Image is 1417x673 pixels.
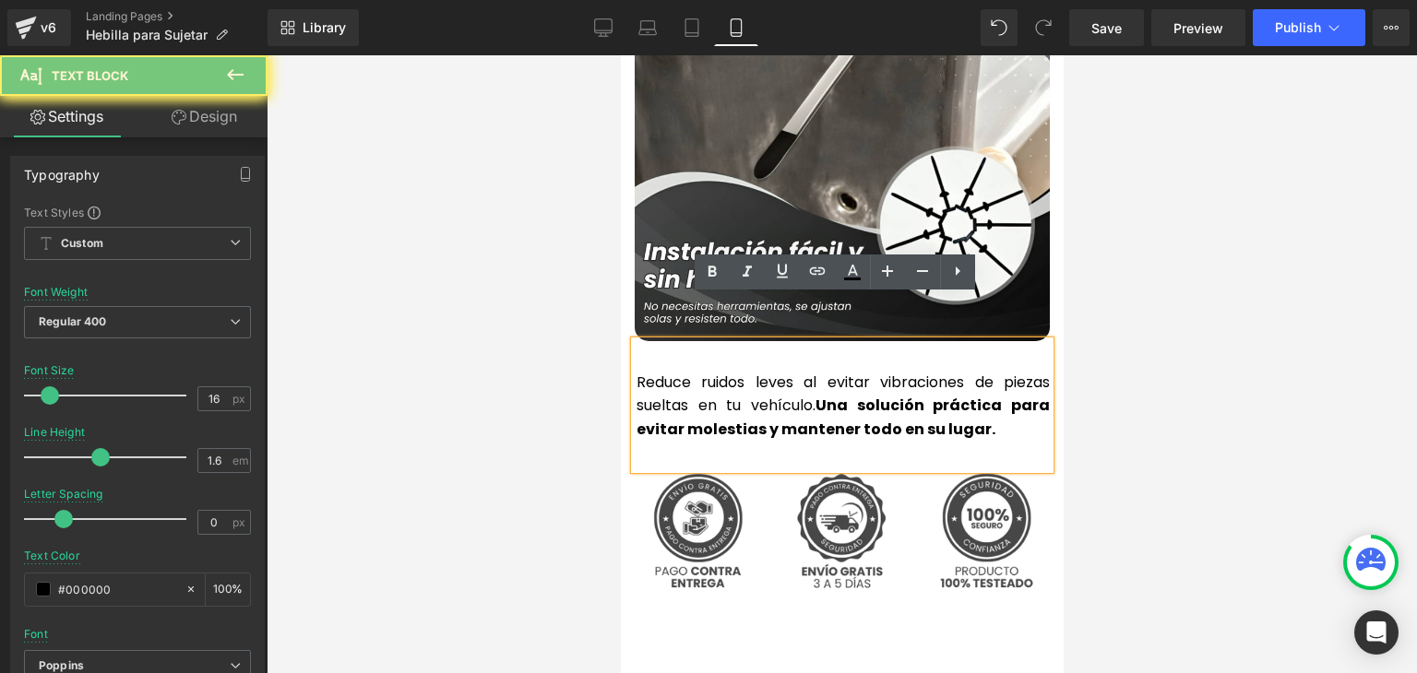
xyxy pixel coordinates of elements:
div: Text Color [24,549,80,562]
span: Text Block [52,68,128,83]
a: Mobile [714,9,758,46]
p: Reduce ruidos leves al evitar vibraciones de piezas sueltas en tu vehículo. [16,315,429,386]
span: Preview [1173,18,1223,38]
div: % [206,573,250,606]
span: Hebilla para Sujetar [86,28,208,42]
span: Library [303,19,346,36]
strong: Una solución práctica para evitar molestias y mantener todo en su lugar. [16,339,429,384]
span: Publish [1275,20,1321,35]
div: Font [24,628,48,641]
b: Custom [61,236,103,252]
div: Typography [24,157,100,183]
div: Text Styles [24,205,251,219]
button: More [1373,9,1410,46]
a: Landing Pages [86,9,268,24]
a: v6 [7,9,71,46]
a: Laptop [625,9,670,46]
a: Preview [1151,9,1245,46]
div: Font Weight [24,286,88,299]
a: Desktop [581,9,625,46]
div: Font Size [24,364,75,377]
span: px [232,516,248,528]
a: New Library [268,9,359,46]
input: Color [58,579,176,599]
a: Design [137,96,271,137]
button: Undo [981,9,1018,46]
button: Redo [1025,9,1062,46]
a: Tablet [670,9,714,46]
span: px [232,393,248,405]
button: Publish [1253,9,1365,46]
div: Line Height [24,426,85,439]
b: Regular 400 [39,314,107,328]
span: em [232,455,248,466]
span: Save [1091,18,1122,38]
div: v6 [37,16,60,40]
div: Open Intercom Messenger [1354,610,1399,655]
div: Letter Spacing [24,488,103,501]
